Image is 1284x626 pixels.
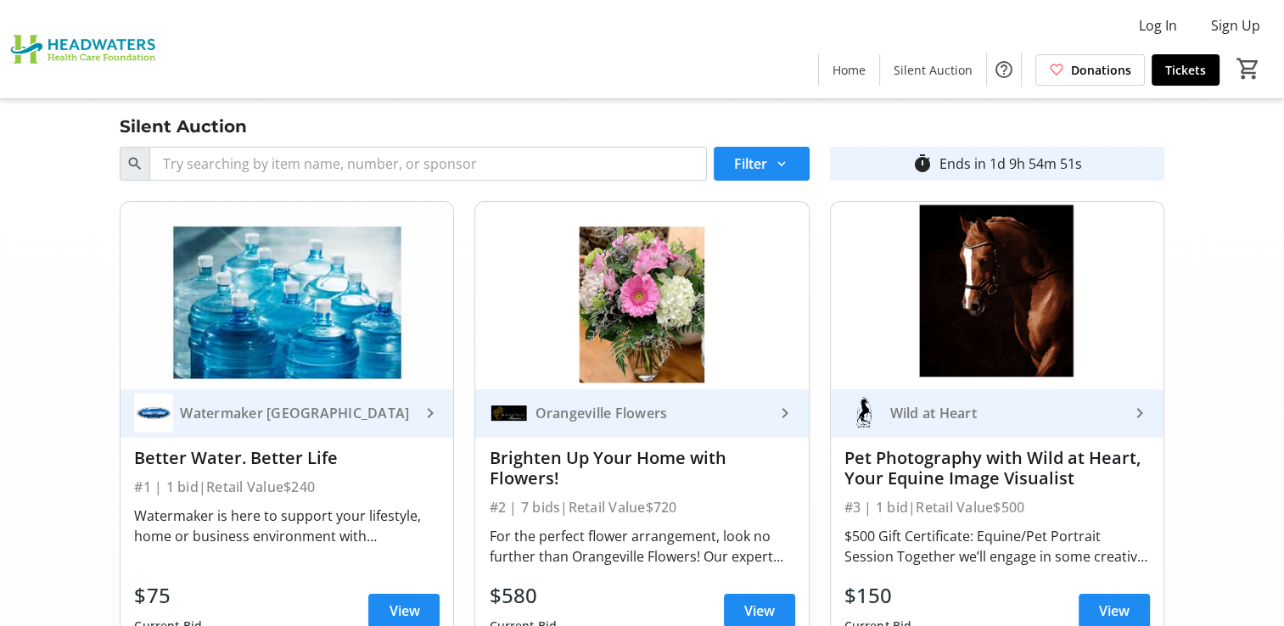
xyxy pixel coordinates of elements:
span: View [389,601,419,621]
div: $150 [844,580,912,611]
div: #2 | 7 bids | Retail Value $720 [489,495,794,519]
button: Log In [1125,12,1191,39]
img: Wild at Heart [844,394,883,433]
mat-icon: keyboard_arrow_right [1130,403,1150,423]
mat-icon: timer_outline [912,154,933,174]
span: View [744,601,775,621]
div: Pet Photography with Wild at Heart, Your Equine Image Visualist [844,448,1150,489]
img: Orangeville Flowers [489,394,528,433]
div: #3 | 1 bid | Retail Value $500 [844,495,1150,519]
div: Watermaker is here to support your lifestyle, home or business environment with [MEDICAL_DATA] tr... [134,506,440,546]
button: Help [987,53,1021,87]
a: Watermaker OrangevilleWatermaker [GEOGRAPHIC_DATA] [121,389,453,438]
span: Donations [1071,61,1131,79]
div: #1 | 1 bid | Retail Value $240 [134,475,440,499]
img: Watermaker Orangeville [134,394,173,433]
div: Ends in 1d 9h 54m 51s [939,154,1082,174]
a: Tickets [1152,54,1220,86]
input: Try searching by item name, number, or sponsor [149,147,706,181]
span: Tickets [1165,61,1206,79]
img: Headwaters Health Care Foundation's Logo [10,7,161,92]
mat-icon: keyboard_arrow_right [419,403,440,423]
div: $75 [134,580,202,611]
span: Sign Up [1211,15,1260,36]
a: Silent Auction [880,54,986,86]
div: $500 Gift Certificate: Equine/Pet Portrait Session Together we’ll engage in some creative shenani... [844,526,1150,567]
img: Better Water. Better Life [121,202,453,389]
a: Donations [1035,54,1145,86]
div: Wild at Heart [883,405,1130,422]
button: Cart [1233,53,1264,84]
div: Better Water. Better Life [134,448,440,468]
span: Home [833,61,866,79]
a: Wild at HeartWild at Heart [831,389,1163,438]
button: Filter [714,147,810,181]
div: For the perfect flower arrangement, look no further than Orangeville Flowers! Our expert florists... [489,526,794,567]
span: View [1099,601,1130,621]
div: Brighten Up Your Home with Flowers! [489,448,794,489]
a: Home [819,54,879,86]
img: Brighten Up Your Home with Flowers! [475,202,808,389]
span: Filter [734,154,767,174]
mat-icon: keyboard_arrow_right [775,403,795,423]
div: Silent Auction [109,113,257,140]
span: Silent Auction [894,61,973,79]
span: Log In [1139,15,1177,36]
div: $580 [489,580,557,611]
a: Orangeville FlowersOrangeville Flowers [475,389,808,438]
button: Sign Up [1197,12,1274,39]
div: Orangeville Flowers [528,405,774,422]
div: Watermaker [GEOGRAPHIC_DATA] [173,405,419,422]
img: Pet Photography with Wild at Heart, Your Equine Image Visualist [831,202,1163,389]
